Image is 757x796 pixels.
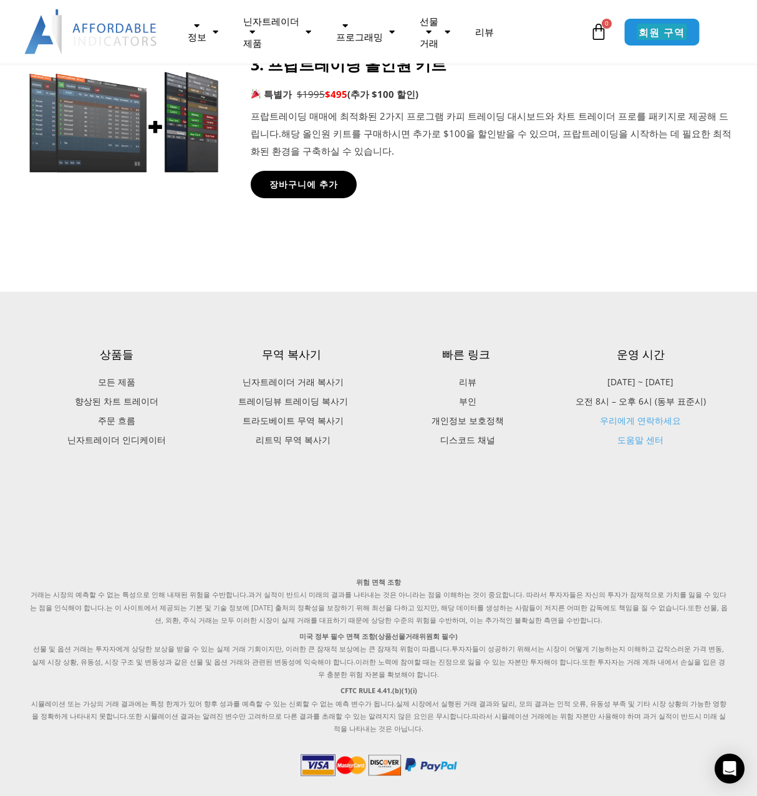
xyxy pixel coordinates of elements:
[602,19,612,29] span: 0
[32,699,726,721] font: 실제 시장에서 실행된 거래 결과와 달리, 모의 결과는 인적 오류, 유동성 부족 및 기타 시장 상황의 가능한 영향을 정확하게 나타내지 못합니다.
[336,21,383,43] font: 프로그래밍
[67,434,166,446] font: 닌자트레이더 인디케이터
[175,7,587,57] nav: Menu
[432,415,504,426] font: 개인정보 보호정책
[75,395,158,407] font: 향상된 차트 트레이더
[188,21,206,43] font: 정보
[24,9,158,54] img: LogoAI | Affordable Indicators – NinjaTrader
[262,347,321,362] font: 무역 복사기
[378,432,553,448] a: 디스코드 채널
[29,432,204,448] a: 닌자트레이더 인디케이터
[243,415,344,426] font: 트라도베이트 무역 복사기
[30,590,727,611] font: 과거 실적이 반드시 미래의 결과를 나타내는 것은 아니라는 점을 이해하는 것이 중요합니다. 따라서 투자자들은 자신의 투자가 잠재적으로 가치를 잃을 수 있다는 점을 인식해야 합니다.
[155,603,728,625] font: 또한 선물, 옵션, 외환, 주식 거래는 모두 이러한 시장이 실제 거래를 대표하기 때문에 상당한 수준의 위험을 수반하며, 이는 추가적인 불확실한 측면을 수반합니다.
[264,88,292,100] font: 특별가
[243,15,299,49] font: 닌자트레이더 제품
[25,66,219,174] img: Screenshot 2024-11-20 150226 | Affordable Indicators – NinjaTrader
[33,644,451,653] font: 선물 및 옵션 거래는 투자자에게 상당한 보상을 받을 수 있는 실제 거래 기회이지만, 이러한 큰 잠재적 보상에는 큰 잠재적 위험이 따릅니다.
[251,127,731,157] font: 해당 올인원 키트를 구매하시면 추가로 $100을 할인받을 수 있으며, 프랍트레이딩을 시작하는 데 필요한 최적화된 환경을 구축하실 수 있습니다.
[600,415,681,426] a: 우리에게 연락하세요
[204,393,378,410] a: 트레이딩뷰 트레이딩 복사기
[128,711,472,721] font: 또한 시뮬레이션 결과는 알려진 변수만 고려하므로 다른 결과를 초래할 수 있는 알려지지 않은 요인은 무시합니다.
[106,603,688,612] font: 는 이 사이트에서 제공되는 기본 및 기술 정보에 [DATE] 출처의 정확성을 보장하기 위해 최선을 다하고 있지만, 해당 데이터를 생성하는 사람들이 저지른 어떠한 감독에도 책임...
[231,7,324,57] a: 닌자트레이더제품
[407,7,463,57] a: 선물거래
[639,24,685,38] font: 회원 구역
[98,415,135,426] font: 주문 흐름
[256,434,330,446] font: 리트믹 무역 복사기
[325,88,347,100] font: $495
[29,374,204,390] a: 모든 제품
[378,393,553,410] a: 부인
[204,432,378,448] a: 리트믹 무역 복사기
[324,7,407,57] a: 프로그래밍
[459,376,476,388] font: 리뷰
[347,88,418,100] font: (추가 $100 할인)
[715,754,745,784] div: Open Intercom Messenger
[440,434,495,446] font: 디스코드 채널
[29,393,204,410] a: 향상된 차트 트레이더
[238,395,348,407] font: 트레이딩뷰 트레이딩 복사기
[98,376,135,388] font: 모든 제품
[617,347,665,362] font: 운영 시간
[340,686,417,695] font: CFTC RULE 4.41.(b)(1)(i)
[334,711,726,733] font: 따라서 시뮬레이션 거래에는 위험 자본만 사용해야 하며 과거 실적이 반드시 미래 실적을 나타내는 것은 아닙니다.
[175,7,231,57] a: 정보
[624,17,700,46] a: 회원 구역
[571,14,626,50] a: 0
[607,376,673,388] font: [DATE] ~ [DATE]
[251,171,357,198] a: 장바구니에 추가
[29,476,728,563] iframe: 트러스트파일럿을 통한 고객 리뷰
[297,88,325,100] font: $1995
[442,347,490,362] font: 빠른 링크
[29,413,204,429] a: 주문 흐름
[299,631,458,641] font: 미국 정부 필수 면책 조항(상품선물거래위원회 필수)
[243,376,344,388] font: 닌자트레이더 거래 복사기
[100,347,133,362] font: 상품들
[204,374,378,390] a: 닌자트레이더 거래 복사기
[475,26,494,38] font: 리뷰
[378,413,553,429] a: 개인정보 보호정책
[617,434,663,446] a: 도움말 센터
[576,395,706,407] font: 오전 8시 – 오후 6시 (동부 표준시)
[32,644,724,666] font: 투자자들이 성공하기 위해서는 시장이 어떻게 기능하는지 이해하고 갑작스러운 가격 변동, 실제 시장 상황, 유동성, 시장 구조 및 변동성과 같은 선물 및 옵션 거래와 관련된 변동...
[463,7,506,57] a: 리뷰
[251,110,728,140] font: 프랍트레이딩 매매에 최적화된 2가지 프로그램 카피 트레이딩 대시보드와 차트 트레이더 프로를 패키지로 제공해 드립니다.
[459,395,476,407] font: 부인
[251,89,261,98] img: 🎉
[298,751,459,779] img: PaymentIcons | Affordable Indicators – NinjaTrader
[356,577,401,587] font: 위험 면책 조항
[420,15,438,49] font: 선물 거래
[355,657,582,666] font: 이러한 노력에 참여할 때는 진정으로 잃을 수 있는 자본만 투자해야 합니다.
[251,54,446,75] font: 3. 프랍트레이딩 올인원 키트
[378,374,553,390] a: 리뷰
[204,413,378,429] a: 트라도베이트 무역 복사기
[31,590,248,599] font: 거래는 시장의 예측할 수 없는 특성으로 인해 내재된 위험을 수반합니다.
[269,180,338,189] span: 장바구니에 추가
[31,699,396,708] font: 시뮬레이션 또는 가상의 거래 결과에는 특정 한계가 있어 향후 성과를 예측할 수 있는 신뢰할 수 없는 예측 변수가 됩니다.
